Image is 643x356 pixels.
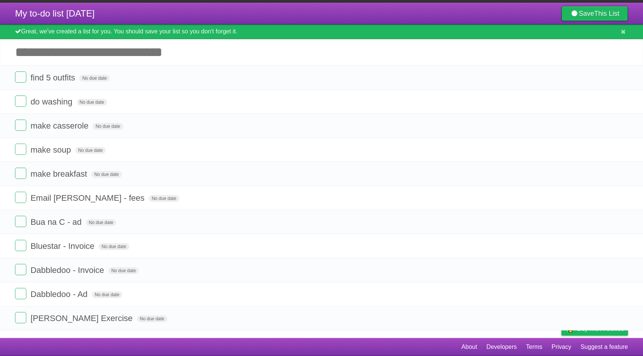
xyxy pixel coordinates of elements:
[15,144,26,155] label: Done
[552,340,571,354] a: Privacy
[30,121,90,130] span: make casserole
[92,291,122,298] span: No due date
[15,192,26,203] label: Done
[15,288,26,299] label: Done
[30,193,146,203] span: Email [PERSON_NAME] - fees
[486,340,517,354] a: Developers
[149,195,179,202] span: No due date
[30,241,96,251] span: Bluestar - Invoice
[15,120,26,131] label: Done
[15,71,26,83] label: Done
[30,169,89,179] span: make breakfast
[594,10,619,17] b: This List
[581,340,628,354] a: Suggest a feature
[108,267,139,274] span: No due date
[15,312,26,323] label: Done
[577,322,624,335] span: Buy me a coffee
[99,243,129,250] span: No due date
[15,216,26,227] label: Done
[30,289,89,299] span: Dabbledoo - Ad
[30,265,106,275] span: Dabbledoo - Invoice
[93,123,123,130] span: No due date
[15,8,95,18] span: My to-do list [DATE]
[30,73,77,82] span: find 5 outfits
[137,315,167,322] span: No due date
[526,340,543,354] a: Terms
[30,217,83,227] span: Bua na C - ad
[30,314,134,323] span: [PERSON_NAME] Exercise
[561,6,628,21] a: SaveThis List
[15,168,26,179] label: Done
[15,240,26,251] label: Done
[91,171,122,178] span: No due date
[79,75,110,82] span: No due date
[15,95,26,107] label: Done
[461,340,477,354] a: About
[30,97,74,106] span: do washing
[15,264,26,275] label: Done
[30,145,73,155] span: make soup
[86,219,116,226] span: No due date
[77,99,107,106] span: No due date
[75,147,106,154] span: No due date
